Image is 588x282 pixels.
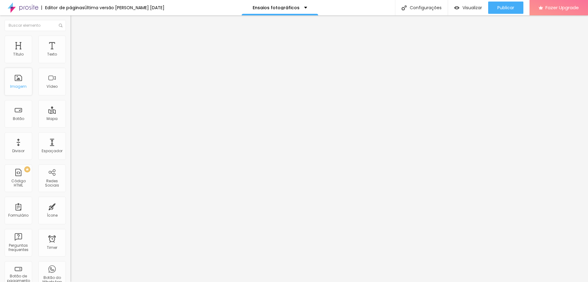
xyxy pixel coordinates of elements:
div: Redes Sociais [40,179,64,188]
span: Visualizar [462,5,482,10]
div: Vídeo [47,84,58,89]
div: Formulário [8,213,28,218]
div: Timer [47,245,57,250]
button: Publicar [488,2,523,14]
div: Última versão [PERSON_NAME] [DATE] [85,6,164,10]
div: Imagem [10,84,27,89]
div: Espaçador [42,149,62,153]
img: Icone [59,24,62,27]
img: view-1.svg [454,5,459,10]
div: Editor de páginas [41,6,85,10]
div: Ícone [47,213,58,218]
div: Botão [13,117,24,121]
img: Icone [401,5,407,10]
div: Mapa [47,117,58,121]
span: Publicar [497,5,514,10]
p: Ensaios fotográficos [253,6,300,10]
span: Fazer Upgrade [545,5,579,10]
div: Texto [47,52,57,56]
div: Perguntas frequentes [6,243,30,252]
input: Buscar elemento [5,20,66,31]
button: Visualizar [448,2,488,14]
div: Código HTML [6,179,30,188]
div: Título [13,52,24,56]
div: Divisor [12,149,24,153]
iframe: Editor [70,15,588,282]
